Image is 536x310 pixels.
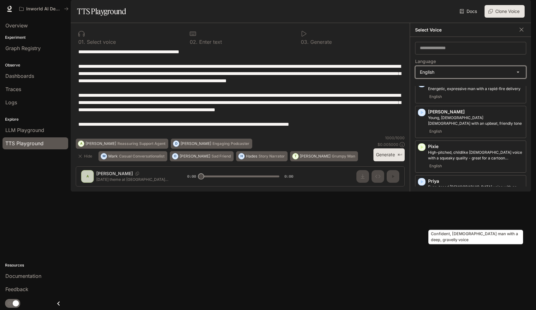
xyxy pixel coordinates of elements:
p: 0 1 . [78,39,85,44]
p: Pixie [428,143,523,150]
div: M [101,151,107,161]
div: T [293,151,298,161]
button: D[PERSON_NAME]Engaging Podcaster [171,139,252,149]
p: 0 2 . [190,39,198,44]
button: MMarkCasual Conversationalist [98,151,167,161]
p: [PERSON_NAME] [300,154,331,158]
button: HHadesStory Narrator [236,151,288,161]
p: Hades [246,154,257,158]
p: Sad Friend [211,154,231,158]
p: Enter text [198,39,222,44]
p: Generate [309,39,332,44]
div: H [239,151,244,161]
p: Select voice [85,39,116,44]
p: High-pitched, childlike female voice with a squeaky quality - great for a cartoon character [428,150,523,161]
p: Language [415,59,436,64]
button: Hide [76,151,96,161]
div: English [415,66,526,78]
span: English [428,162,443,170]
p: Grumpy Man [332,154,355,158]
p: [PERSON_NAME] [180,154,210,158]
p: Priya [428,178,523,184]
div: O [172,151,178,161]
button: T[PERSON_NAME]Grumpy Man [290,151,358,161]
p: Young, British female with an upbeat, friendly tone [428,115,523,126]
button: Generate⌘⏎ [373,148,405,161]
p: 0 3 . [301,39,309,44]
span: English [428,93,443,100]
p: Energetic, expressive man with a rapid-fire delivery [428,86,523,92]
p: [PERSON_NAME] [86,142,116,146]
p: [PERSON_NAME] [181,142,211,146]
span: English [428,128,443,135]
p: Reassuring Support Agent [117,142,165,146]
p: Mark [108,154,118,158]
p: Engaging Podcaster [212,142,249,146]
button: A[PERSON_NAME]Reassuring Support Agent [76,139,168,149]
button: Clone Voice [485,5,525,18]
p: Inworld AI Demos [26,6,62,12]
p: Casual Conversationalist [119,154,164,158]
div: D [173,139,179,149]
div: Confident, [DEMOGRAPHIC_DATA] man with a deep, gravelly voice [428,230,523,244]
p: [PERSON_NAME] [428,109,523,115]
button: All workspaces [16,3,71,15]
div: A [78,139,84,149]
p: ⌘⏎ [397,153,402,157]
h1: TTS Playground [77,5,126,18]
button: O[PERSON_NAME]Sad Friend [170,151,234,161]
a: Docs [458,5,479,18]
p: Even-toned female voice with an Indian accent [428,184,523,196]
p: Story Narrator [259,154,285,158]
